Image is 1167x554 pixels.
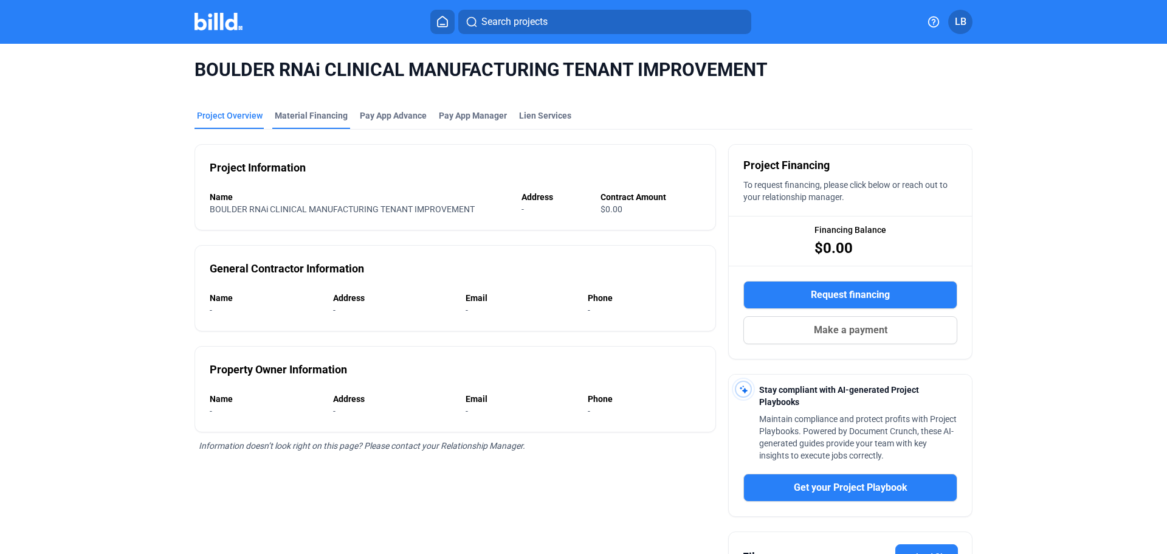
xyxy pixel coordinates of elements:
span: - [333,406,336,416]
div: Email [466,393,576,405]
span: - [588,305,590,315]
button: Request financing [743,281,957,309]
span: - [333,305,336,315]
span: - [522,204,524,214]
span: BOULDER RNAi CLINICAL MANUFACTURING TENANT IMPROVEMENT [194,58,972,81]
span: $0.00 [601,204,622,214]
div: General Contractor Information [210,260,364,277]
span: Project Financing [743,157,830,174]
span: Get your Project Playbook [794,480,907,495]
span: - [210,305,212,315]
div: Address [333,393,453,405]
div: Project Overview [197,109,263,122]
div: Project Information [210,159,306,176]
div: Address [333,292,453,304]
div: Name [210,292,321,304]
span: - [466,406,468,416]
span: Financing Balance [814,224,886,236]
div: Material Financing [275,109,348,122]
span: LB [955,15,966,29]
button: Get your Project Playbook [743,474,957,502]
div: Pay App Advance [360,109,427,122]
div: Address [522,191,588,203]
div: Name [210,191,509,203]
div: Name [210,393,321,405]
span: - [210,406,212,416]
div: Lien Services [519,109,571,122]
img: Billd Company Logo [194,13,243,30]
span: Stay compliant with AI-generated Project Playbooks [759,385,919,407]
button: Make a payment [743,316,957,344]
div: Property Owner Information [210,361,347,378]
span: Make a payment [814,323,887,338]
div: Phone [588,393,701,405]
div: Phone [588,292,701,304]
span: To request financing, please click below or reach out to your relationship manager. [743,180,948,202]
div: Contract Amount [601,191,701,203]
span: Information doesn’t look right on this page? Please contact your Relationship Manager. [199,441,525,451]
span: Pay App Manager [439,109,507,122]
span: BOULDER RNAi CLINICAL MANUFACTURING TENANT IMPROVEMENT [210,204,475,214]
span: Search projects [481,15,548,29]
span: Request financing [811,288,890,302]
span: $0.00 [814,238,853,258]
div: Email [466,292,576,304]
button: Search projects [458,10,751,34]
button: LB [948,10,972,34]
span: - [588,406,590,416]
span: - [466,305,468,315]
span: Maintain compliance and protect profits with Project Playbooks. Powered by Document Crunch, these... [759,414,957,460]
